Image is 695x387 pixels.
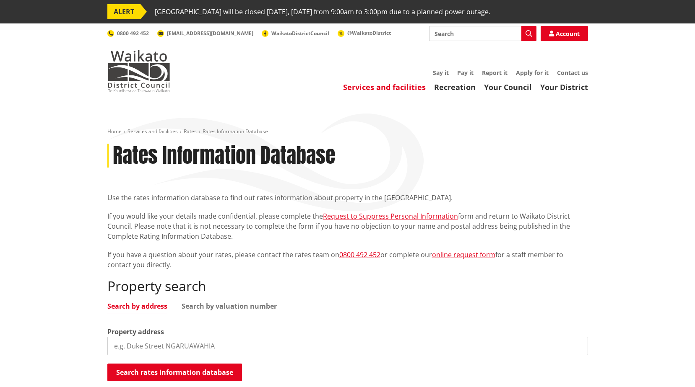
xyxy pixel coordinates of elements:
[107,278,588,294] h2: Property search
[107,193,588,203] p: Use the rates information database to find out rates information about property in the [GEOGRAPHI...
[107,303,167,310] a: Search by address
[541,26,588,41] a: Account
[128,128,178,135] a: Services and facilities
[434,82,476,92] a: Recreation
[107,337,588,355] input: e.g. Duke Street NGARUAWAHIA
[107,4,141,19] span: ALERT
[516,69,549,77] a: Apply for it
[343,82,426,92] a: Services and facilities
[107,250,588,270] p: If you have a question about your rates, please contact the rates team on or complete our for a s...
[113,144,335,168] h1: Rates Information Database
[107,50,170,92] img: Waikato District Council - Te Kaunihera aa Takiwaa o Waikato
[271,30,329,37] span: WaikatoDistrictCouncil
[429,26,536,41] input: Search input
[339,250,380,259] a: 0800 492 452
[432,250,495,259] a: online request form
[347,29,391,36] span: @WaikatoDistrict
[433,69,449,77] a: Say it
[457,69,474,77] a: Pay it
[155,4,490,19] span: [GEOGRAPHIC_DATA] will be closed [DATE], [DATE] from 9:00am to 3:00pm due to a planned power outage.
[107,327,164,337] label: Property address
[540,82,588,92] a: Your District
[107,364,242,381] button: Search rates information database
[184,128,197,135] a: Rates
[482,69,508,77] a: Report it
[484,82,532,92] a: Your Council
[157,30,253,37] a: [EMAIL_ADDRESS][DOMAIN_NAME]
[182,303,277,310] a: Search by valuation number
[107,128,588,135] nav: breadcrumb
[203,128,268,135] span: Rates Information Database
[167,30,253,37] span: [EMAIL_ADDRESS][DOMAIN_NAME]
[262,30,329,37] a: WaikatoDistrictCouncil
[107,211,588,241] p: If you would like your details made confidential, please complete the form and return to Waikato ...
[557,69,588,77] a: Contact us
[107,30,149,37] a: 0800 492 452
[117,30,149,37] span: 0800 492 452
[323,212,458,221] a: Request to Suppress Personal Information
[338,29,391,36] a: @WaikatoDistrict
[107,128,122,135] a: Home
